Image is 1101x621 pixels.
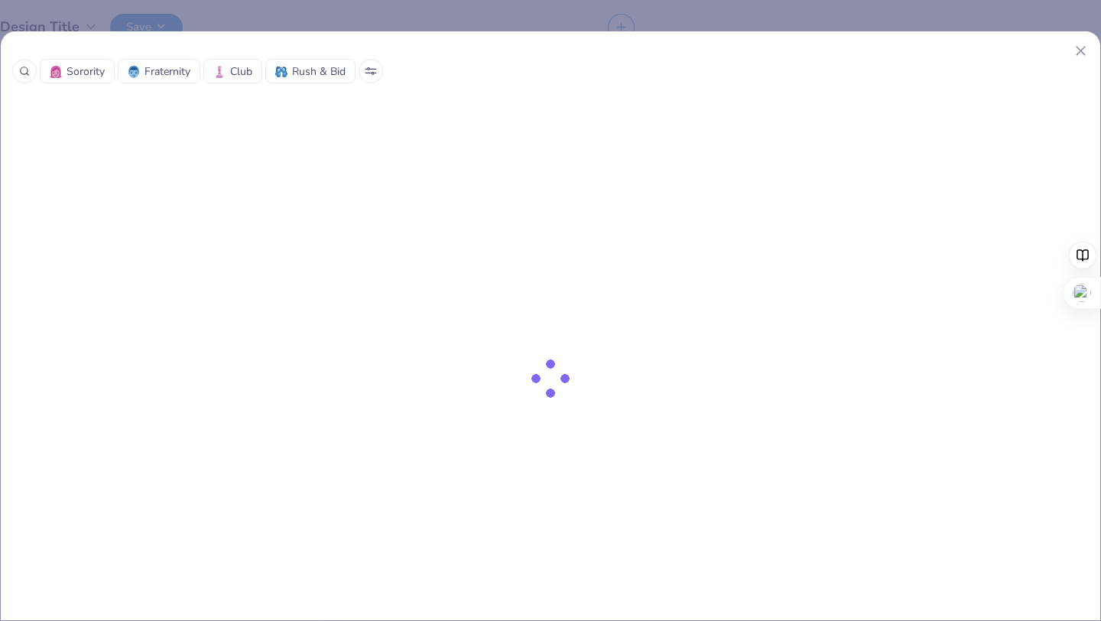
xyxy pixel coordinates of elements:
[128,66,140,78] img: Fraternity
[213,66,226,78] img: Club
[292,63,346,80] span: Rush & Bid
[67,63,105,80] span: Sorority
[275,66,287,78] img: Rush & Bid
[265,59,356,83] button: Rush & BidRush & Bid
[50,66,62,78] img: Sorority
[359,59,383,83] button: Sort Popup Button
[145,63,190,80] span: Fraternity
[230,63,252,80] span: Club
[40,59,115,83] button: SororitySorority
[203,59,262,83] button: ClubClub
[118,59,200,83] button: FraternityFraternity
